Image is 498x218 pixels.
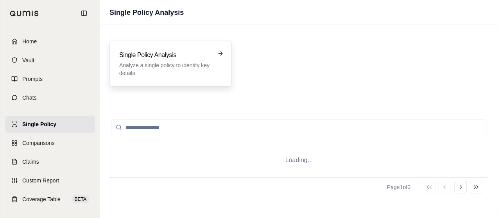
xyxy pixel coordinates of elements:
div: Loading... [109,143,489,177]
a: Claims [5,153,95,170]
div: Page 1 of 0 [387,183,410,191]
h3: Single Policy Analysis [119,50,211,60]
a: Custom Report [5,172,95,189]
h1: Single Policy Analysis [109,7,184,18]
span: Chats [22,94,37,102]
a: Comparisons [5,134,95,152]
a: Coverage TableBETA [5,191,95,208]
img: Qumis Logo [10,11,39,16]
span: BETA [72,195,89,203]
span: Prompts [22,75,43,83]
span: Vault [22,56,34,64]
button: Collapse sidebar [78,7,90,20]
p: Analyze a single policy to identify key details [119,61,211,77]
span: Claims [22,158,39,166]
a: Prompts [5,70,95,88]
span: Custom Report [22,177,59,184]
a: Chats [5,89,95,106]
a: Home [5,33,95,50]
span: Single Policy [22,120,56,128]
span: Home [22,38,37,45]
a: Vault [5,52,95,69]
span: Coverage Table [22,195,61,203]
a: Single Policy [5,116,95,133]
span: Comparisons [22,139,54,147]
